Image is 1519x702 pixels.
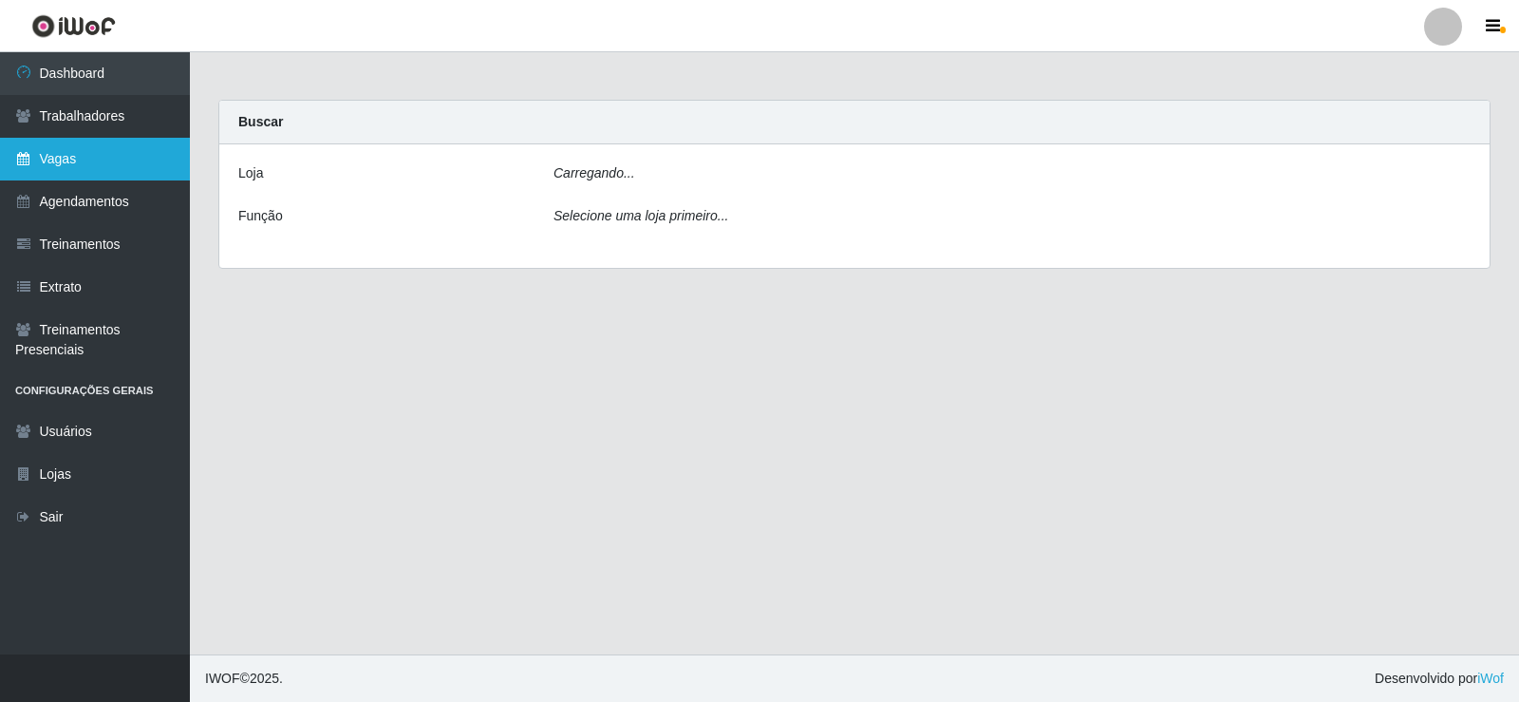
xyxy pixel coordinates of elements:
[31,14,116,38] img: CoreUI Logo
[553,208,728,223] i: Selecione uma loja primeiro...
[1477,671,1504,686] a: iWof
[1375,669,1504,689] span: Desenvolvido por
[238,114,283,129] strong: Buscar
[238,163,263,183] label: Loja
[205,671,240,686] span: IWOF
[553,165,635,180] i: Carregando...
[238,206,283,226] label: Função
[205,669,283,689] span: © 2025 .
